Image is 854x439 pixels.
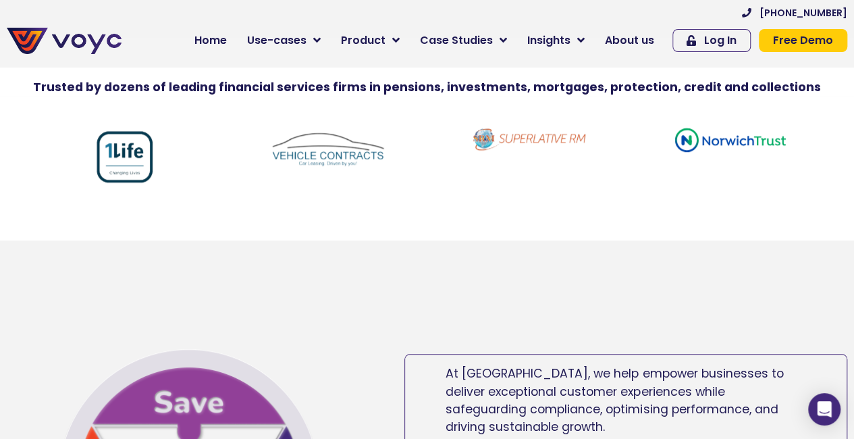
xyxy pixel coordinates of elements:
img: vehicle contracts logo [269,126,384,170]
span: Job title [174,109,219,125]
span: [PHONE_NUMBER] [759,8,847,18]
span: Home [194,32,227,49]
a: Product [331,27,410,54]
a: Log In [672,29,751,52]
a: Free Demo [759,29,847,52]
span: At [GEOGRAPHIC_DATA], we help empower businesses to deliver exceptional customer experiences whil... [446,365,783,435]
span: Insights [527,32,570,49]
img: logo-desktop [673,126,788,153]
a: Use-cases [237,27,331,54]
span: Phone [174,54,207,70]
span: About us [605,32,654,49]
span: Use-cases [247,32,306,49]
span: Case Studies [420,32,493,49]
iframe: Customer reviews powered by Trustpilot [7,247,847,263]
a: About us [595,27,664,54]
a: Insights [517,27,595,54]
img: superlative [471,126,586,151]
a: [PHONE_NUMBER] [742,8,847,18]
a: Home [184,27,237,54]
span: Product [341,32,385,49]
span: Free Demo [773,35,833,46]
div: Open Intercom Messenger [808,393,840,425]
img: voyc-full-logo [7,28,122,54]
span: Log In [704,35,737,46]
img: 1life [68,126,182,184]
a: Case Studies [410,27,517,54]
strong: Trusted by dozens of leading financial services firms in pensions, investments, mortgages, protec... [33,79,821,95]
